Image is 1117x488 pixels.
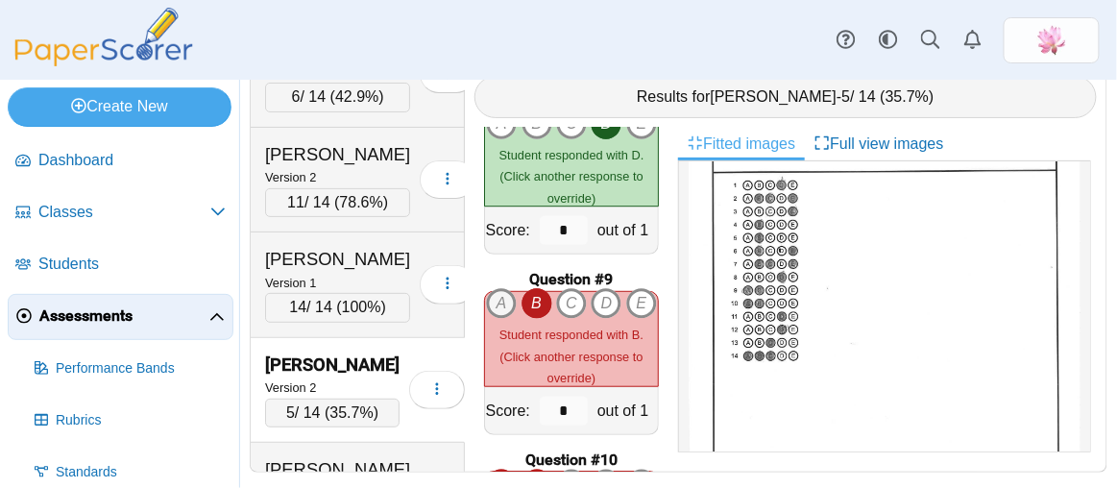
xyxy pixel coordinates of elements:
[38,202,210,223] span: Classes
[8,242,233,288] a: Students
[485,207,535,254] div: Score:
[39,305,209,327] span: Assessments
[27,346,233,392] a: Performance Bands
[8,190,233,236] a: Classes
[8,294,233,340] a: Assessments
[485,387,535,434] div: Score:
[265,247,410,272] div: [PERSON_NAME]
[265,142,410,167] div: [PERSON_NAME]
[1036,25,1067,56] span: Xinmei Li
[56,359,226,378] span: Performance Bands
[1036,25,1067,56] img: ps.MuGhfZT6iQwmPTCC
[265,399,400,427] div: / 14 ( )
[952,19,994,61] a: Alerts
[593,387,658,434] div: out of 1
[8,53,200,69] a: PaperScorer
[329,404,373,421] span: 35.7%
[525,450,618,471] b: Question #10
[499,328,643,342] span: Student responded with B.
[499,148,644,206] small: (Click another response to override)
[38,150,226,171] span: Dashboard
[626,288,657,319] i: E
[265,83,410,111] div: / 14 ( )
[27,398,233,444] a: Rubrics
[8,8,200,66] img: PaperScorer
[265,457,410,482] div: [PERSON_NAME]
[38,254,226,275] span: Students
[286,404,295,421] span: 5
[591,288,621,319] i: D
[289,299,306,315] span: 14
[339,194,382,210] span: 78.6%
[342,299,381,315] span: 100%
[886,88,929,105] span: 35.7%
[265,188,410,217] div: / 14 ( )
[1004,17,1100,63] a: ps.MuGhfZT6iQwmPTCC
[711,88,838,105] span: [PERSON_NAME]
[56,411,226,430] span: Rubrics
[8,87,231,126] a: Create New
[556,288,587,319] i: C
[474,76,1097,118] div: Results for - / 14 ( )
[522,288,552,319] i: B
[593,207,658,254] div: out of 1
[805,128,953,160] a: Full view images
[499,328,643,385] small: (Click another response to override)
[265,276,316,290] small: Version 1
[265,170,316,184] small: Version 2
[265,353,400,378] div: [PERSON_NAME]
[265,380,316,395] small: Version 2
[292,88,301,105] span: 6
[265,293,410,322] div: / 14 ( )
[335,88,378,105] span: 42.9%
[8,138,233,184] a: Dashboard
[287,194,304,210] span: 11
[499,148,644,162] span: Student responded with D.
[56,463,226,482] span: Standards
[842,88,851,105] span: 5
[678,128,805,160] a: Fitted images
[530,269,614,290] b: Question #9
[486,288,517,319] i: A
